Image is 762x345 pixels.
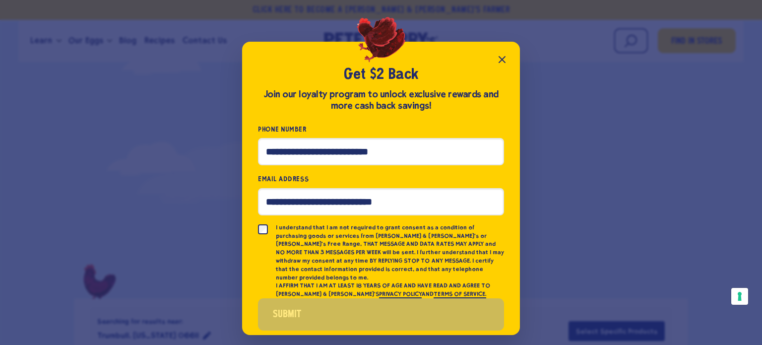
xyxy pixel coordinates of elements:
[258,124,504,135] label: Phone Number
[258,298,504,331] button: Submit
[258,66,504,84] h2: Get $2 Back
[258,173,504,185] label: Email Address
[258,89,504,112] div: Join our loyalty program to unlock exclusive rewards and more cash back savings!
[276,223,504,282] p: I understand that I am not required to grant consent as a condition of purchasing goods or servic...
[492,50,512,69] button: Close popup
[276,281,504,298] p: I AFFIRM THAT I AM AT LEAST 18 YEARS OF AGE AND HAVE READ AND AGREE TO [PERSON_NAME] & [PERSON_NA...
[731,288,748,305] button: Your consent preferences for tracking technologies
[379,290,422,298] a: PRIVACY POLICY
[434,290,486,298] a: TERMS OF SERVICE.
[258,224,268,234] input: I understand that I am not required to grant consent as a condition of purchasing goods or servic...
